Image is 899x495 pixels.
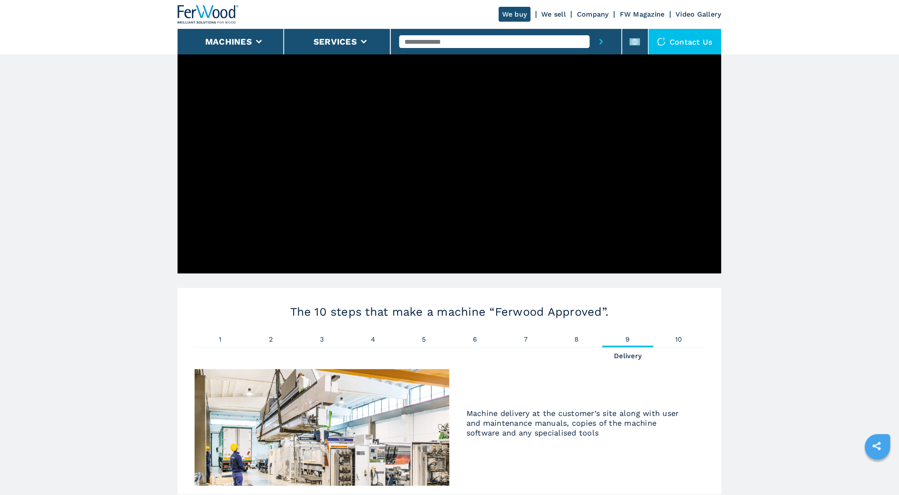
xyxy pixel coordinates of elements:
span: 4 [348,336,399,343]
span: 7 [500,336,551,343]
span: 2 [246,336,297,343]
button: submit-button [590,29,613,54]
span: 3 [297,336,348,343]
a: Video Gallery [676,10,721,18]
em: Delivery [602,353,653,360]
iframe: Chat [863,457,893,489]
h3: The 10 steps that make a machine “Ferwood Approved”. [246,305,653,319]
img: Ferwood [178,5,239,24]
a: sharethis [866,436,888,457]
span: 10 [653,336,704,343]
button: Services [314,37,357,47]
button: Machines [205,37,252,47]
a: We buy [499,7,531,22]
span: 6 [449,336,500,343]
img: image [195,369,449,486]
div: Contact us [649,29,722,54]
a: We sell [542,10,566,18]
span: 9 [602,336,653,343]
img: Contact us [657,37,666,46]
a: Company [577,10,609,18]
p: Machine delivery at the customer’s site along with user and maintenance manuals, copies of the ma... [466,409,687,438]
span: 1 [195,336,246,343]
span: 5 [399,336,449,343]
a: FW Magazine [620,10,665,18]
span: 8 [551,336,602,343]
